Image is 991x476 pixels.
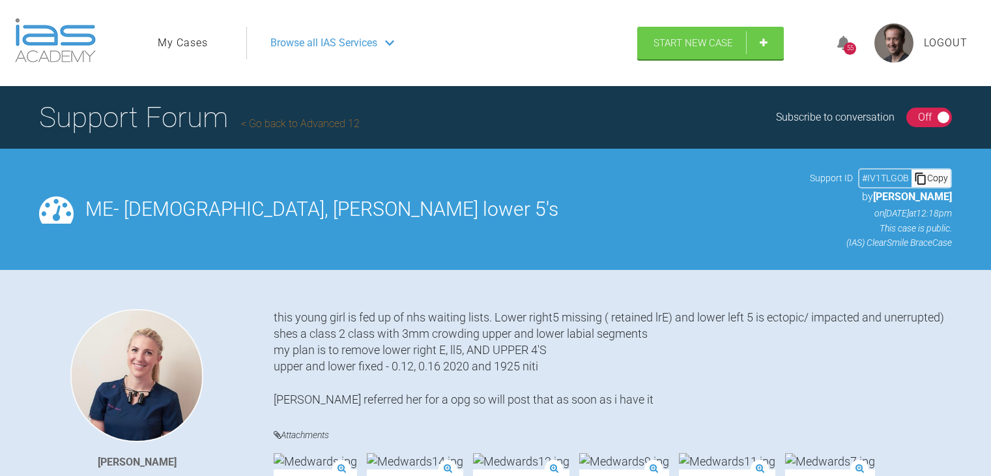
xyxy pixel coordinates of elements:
div: Copy [912,170,951,186]
img: Medwards11.jpg [679,453,775,469]
p: on [DATE] at 12:18pm [810,206,952,220]
img: Medwards14.jpg [367,453,463,469]
img: Medwards9.jpg [579,453,669,469]
div: Subscribe to conversation [776,109,895,126]
p: (IAS) ClearSmile Brace Case [810,235,952,250]
span: Support ID [810,171,853,185]
div: 55 [844,42,856,55]
div: # IV1TLGOB [859,171,912,185]
img: Olivia Nixon [70,309,203,442]
a: Start New Case [637,27,784,59]
img: logo-light.3e3ef733.png [15,18,96,63]
a: My Cases [158,35,208,52]
span: Start New Case [653,37,733,49]
span: Browse all IAS Services [270,35,377,52]
div: this young girl is fed up of nhs waiting lists. Lower right5 missing ( retained lrE) and lower le... [274,309,952,408]
a: Go back to Advanced 12 [241,117,360,130]
img: Medwards12.jpg [473,453,569,469]
h1: Support Forum [39,95,360,140]
p: This case is public. [810,221,952,235]
img: profile.png [874,23,913,63]
div: Off [918,109,932,126]
h4: Attachments [274,427,952,443]
img: Medwards7.jpg [785,453,875,469]
a: Logout [924,35,968,52]
p: by [810,188,952,205]
span: [PERSON_NAME] [873,190,952,203]
div: [PERSON_NAME] [98,454,177,471]
h2: ME- [DEMOGRAPHIC_DATA], [PERSON_NAME] lower 5's [85,200,798,219]
img: Medwards.jpg [274,453,357,469]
